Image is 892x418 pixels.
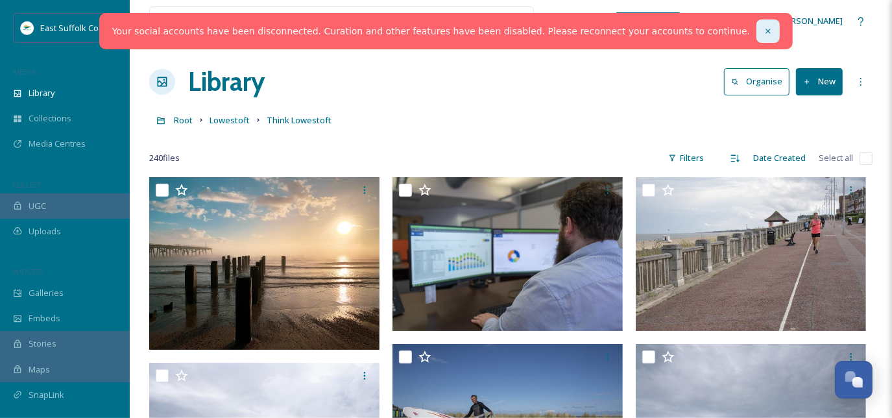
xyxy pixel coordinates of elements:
div: Date Created [747,145,812,171]
span: Think Lowestoft [267,114,331,126]
span: COLLECT [13,180,41,190]
span: East Suffolk Council [40,21,117,34]
span: UGC [29,200,46,212]
span: [PERSON_NAME] [778,15,843,27]
a: Lowestoft [210,112,250,128]
input: Search your library [180,7,404,36]
div: Filters [662,145,710,171]
span: Collections [29,112,71,125]
a: Your social accounts have been disconnected. Curation and other features have been disabled. Plea... [112,25,750,38]
span: Lowestoft [210,114,250,126]
button: Organise [724,68,790,95]
button: Open Chat [835,361,873,399]
span: Galleries [29,287,64,299]
span: WIDGETS [13,267,43,277]
span: Embeds [29,312,60,325]
a: Think Lowestoft [267,112,331,128]
span: 240 file s [149,152,180,164]
a: View all files [451,8,527,34]
span: Stories [29,338,56,350]
span: Media Centres [29,138,86,150]
a: [PERSON_NAME] [757,8,849,34]
span: Library [29,87,54,99]
a: Root [174,112,193,128]
img: ESC%20Logo.png [21,21,34,34]
span: Maps [29,363,50,376]
span: SnapLink [29,389,64,401]
a: Library [188,62,265,101]
img: Lowestoft - credit Darren Kirby.jpg [149,177,380,350]
span: Uploads [29,225,61,238]
span: Select all [819,152,853,164]
a: What's New [616,12,681,31]
img: SB307546-Think%20Lowestoft.jpg [392,177,623,331]
button: New [796,68,843,95]
a: Organise [724,68,796,95]
img: SB307683-Think%20Lowestoft.jpg [636,177,866,331]
span: Root [174,114,193,126]
span: MEDIA [13,67,36,77]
